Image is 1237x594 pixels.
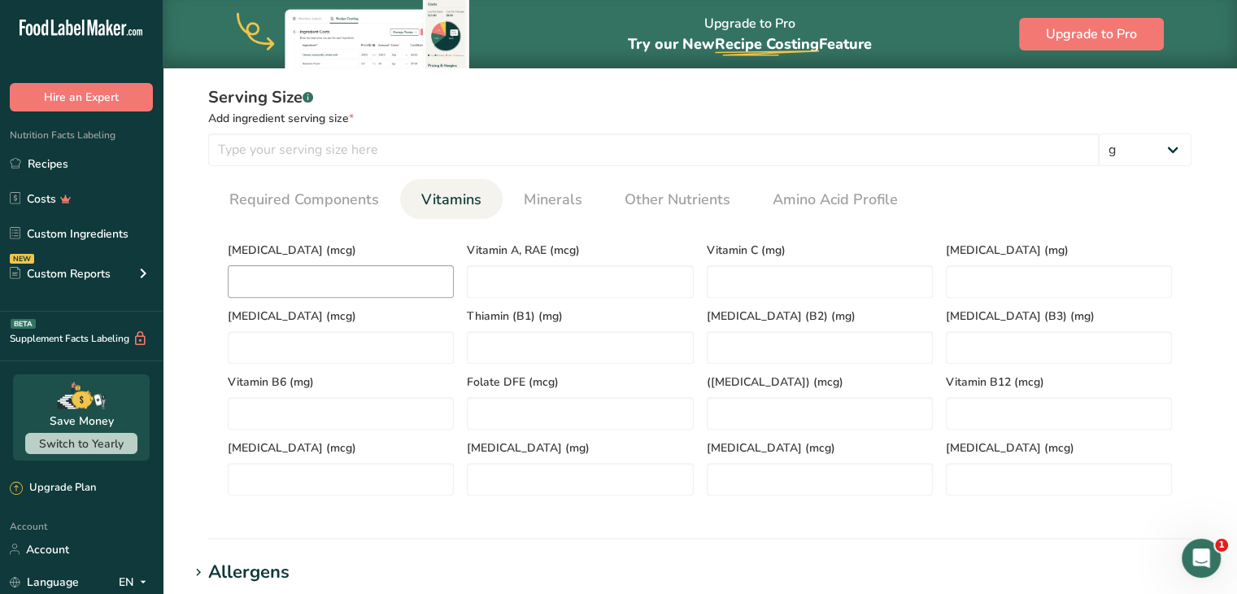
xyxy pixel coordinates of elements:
[421,189,481,211] span: Vitamins
[1046,24,1137,44] span: Upgrade to Pro
[11,319,36,329] div: BETA
[628,34,872,54] span: Try our New Feature
[467,439,693,456] span: [MEDICAL_DATA] (mg)
[707,439,933,456] span: [MEDICAL_DATA] (mcg)
[1182,539,1221,578] iframe: Intercom live chat
[228,308,454,325] span: [MEDICAL_DATA] (mcg)
[39,436,124,452] span: Switch to Yearly
[946,242,1172,259] span: [MEDICAL_DATA] (mg)
[208,110,1191,127] div: Add ingredient serving size
[10,480,96,496] div: Upgrade Plan
[524,189,582,211] span: Minerals
[946,308,1172,325] span: [MEDICAL_DATA] (B3) (mg)
[467,373,693,391] span: Folate DFE (mcg)
[946,439,1172,456] span: [MEDICAL_DATA] (mcg)
[228,439,454,456] span: [MEDICAL_DATA] (mcg)
[946,373,1172,391] span: Vitamin B12 (mcg)
[1215,539,1228,552] span: 1
[625,189,730,211] span: Other Nutrients
[467,242,693,259] span: Vitamin A, RAE (mcg)
[25,433,137,454] button: Switch to Yearly
[707,242,933,259] span: Vitamin C (mg)
[10,265,111,282] div: Custom Reports
[707,373,933,391] span: ([MEDICAL_DATA]) (mcg)
[773,189,898,211] span: Amino Acid Profile
[228,242,454,259] span: [MEDICAL_DATA] (mcg)
[10,254,34,264] div: NEW
[208,85,1191,110] div: Serving Size
[208,559,290,586] div: Allergens
[228,373,454,391] span: Vitamin B6 (mg)
[715,34,819,54] span: Recipe Costing
[707,308,933,325] span: [MEDICAL_DATA] (B2) (mg)
[119,572,153,592] div: EN
[10,83,153,111] button: Hire an Expert
[50,413,114,430] div: Save Money
[1019,18,1164,50] button: Upgrade to Pro
[467,308,693,325] span: Thiamin (B1) (mg)
[628,1,872,68] div: Upgrade to Pro
[229,189,379,211] span: Required Components
[208,133,1099,166] input: Type your serving size here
